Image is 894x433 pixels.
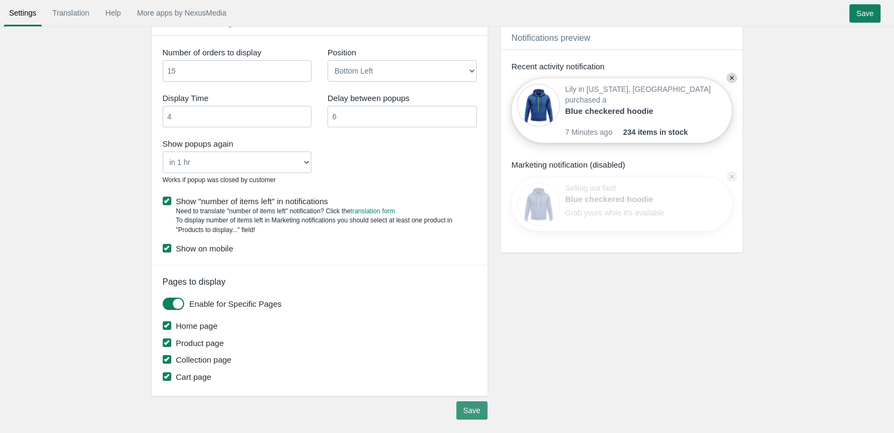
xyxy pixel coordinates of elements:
div: Need to translate "number of items left" notification? Click the To display number of items left ... [163,207,477,234]
a: translation form [351,207,395,215]
a: Blue checkered hoodie [565,193,678,205]
input: Save [849,4,881,23]
img: 80x80_sample.jpg [517,84,560,127]
div: Selling out fast! Grab yours while it's available [565,183,678,226]
label: Show on mobile [163,243,477,254]
label: Show popups again [163,138,312,149]
label: Show "number of items left" in notifications [163,196,477,207]
a: Settings [4,3,42,23]
input: Interval Time [328,106,477,127]
label: Number of orders to display [163,47,312,58]
a: More apps by NexusMedia [132,3,232,23]
input: Display Time [163,106,312,127]
img: 80x80_sample.jpg [517,183,560,226]
span: 7 Minutes ago [565,127,623,138]
div: Lily in [US_STATE], [GEOGRAPHIC_DATA] purchased a [565,84,716,127]
label: Home page [163,320,479,331]
span: 234 items in stock [623,127,688,138]
label: Position [328,47,477,58]
span: Notifications preview [512,33,591,42]
label: Product page [163,337,479,349]
label: Collection page [163,354,479,365]
a: Translation [47,3,95,23]
div: Recent activity notification [512,61,732,72]
label: Cart page [163,371,479,383]
label: Display Time [163,92,312,104]
a: Help [100,3,126,23]
label: Delay between popups [328,92,477,104]
a: Blue checkered hoodie [565,105,678,117]
span: Notification settings [163,18,237,27]
input: Save [456,401,488,420]
label: Enable for Specific Pages [190,298,471,309]
div: Pages to display [155,276,488,288]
